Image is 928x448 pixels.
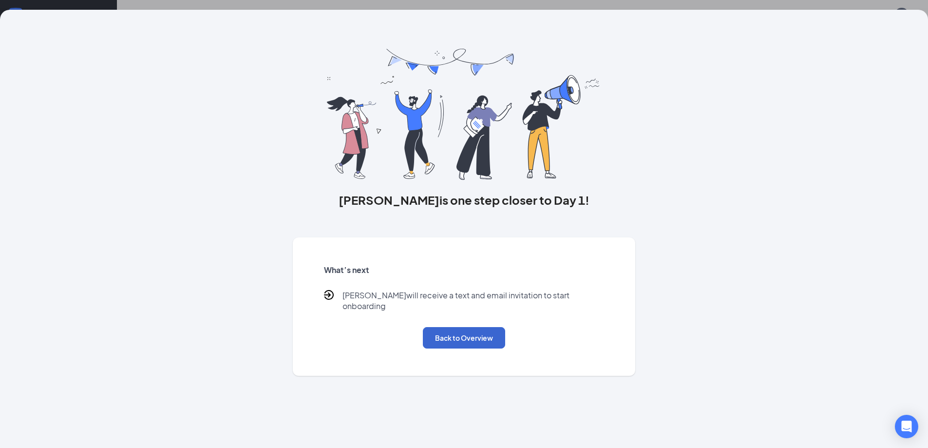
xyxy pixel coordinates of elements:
[293,192,636,208] h3: [PERSON_NAME] is one step closer to Day 1!
[324,265,605,275] h5: What’s next
[327,49,601,180] img: you are all set
[423,327,505,349] button: Back to Overview
[895,415,918,438] div: Open Intercom Messenger
[342,290,605,312] p: [PERSON_NAME] will receive a text and email invitation to start onboarding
